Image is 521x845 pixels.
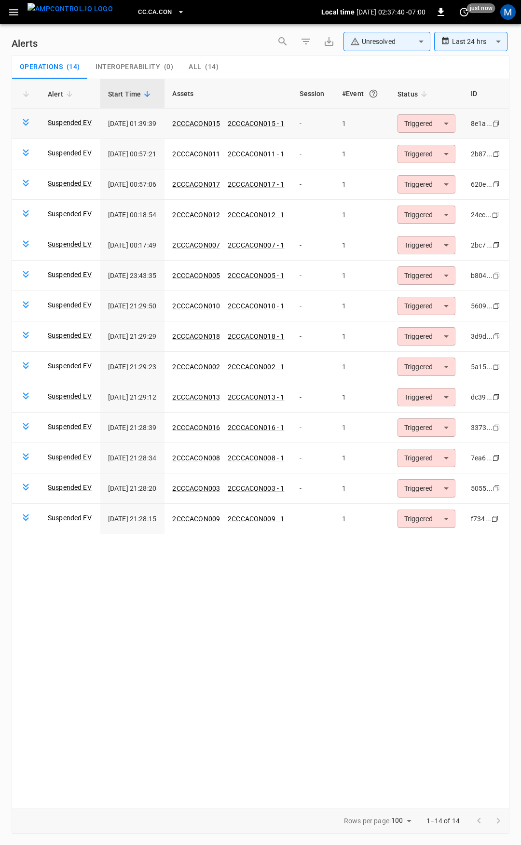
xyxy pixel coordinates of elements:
a: 2CCCACON008 - 1 [228,454,284,462]
div: 100 [391,814,414,828]
div: Triggered [398,418,455,437]
td: 1 [334,352,390,382]
a: Suspended EV [48,270,92,279]
span: Alert [48,88,76,100]
a: 2CCCACON011 - 1 [228,150,284,158]
a: 2CCCACON013 - 1 [228,393,284,401]
th: Session [292,79,334,109]
a: Suspended EV [48,452,92,462]
p: Local time [321,7,355,17]
span: ( 14 ) [67,63,80,71]
button: set refresh interval [456,4,472,20]
a: Suspended EV [48,361,92,371]
td: - [292,291,334,321]
div: 5055... [471,484,493,493]
div: 620e... [471,180,492,189]
div: copy [492,179,501,190]
td: - [292,504,334,534]
a: Suspended EV [48,209,92,219]
td: - [292,382,334,413]
div: Triggered [398,175,455,194]
span: Interoperability [96,63,160,71]
p: [DATE] 02:37:40 -07:00 [356,7,425,17]
div: copy [491,209,501,220]
h6: Alerts [12,36,38,51]
div: 2bc7... [471,240,492,250]
a: 2CCCACON017 [172,180,220,188]
div: copy [492,240,501,250]
span: All [189,63,201,71]
td: 1 [334,504,390,534]
a: 2CCCACON002 [172,363,220,371]
td: [DATE] 00:18:54 [100,200,165,230]
div: 5a15... [471,362,493,372]
a: 2CCCACON007 [172,241,220,249]
div: 2b87... [471,149,493,159]
td: 1 [334,109,390,139]
div: Triggered [398,358,455,376]
td: [DATE] 21:29:12 [100,382,165,413]
td: 1 [334,230,390,261]
a: 2CCCACON013 [172,393,220,401]
div: Last 24 hrs [452,32,507,51]
td: [DATE] 00:57:06 [100,169,165,200]
a: 2CCCACON008 [172,454,220,462]
div: 3d9d... [471,332,493,341]
a: 2CCCACON012 - 1 [228,211,284,219]
td: - [292,321,334,352]
div: copy [492,422,502,433]
span: CC.CA.CON [138,7,172,18]
p: 1–14 of 14 [426,816,460,826]
td: - [292,230,334,261]
td: 1 [334,443,390,473]
a: Suspended EV [48,179,92,188]
div: copy [492,331,502,342]
div: copy [492,301,502,311]
a: Suspended EV [48,483,92,492]
td: 1 [334,473,390,504]
td: - [292,109,334,139]
div: Triggered [398,297,455,315]
a: Suspended EV [48,118,92,127]
td: 1 [334,261,390,291]
a: 2CCCACON012 [172,211,220,219]
a: Suspended EV [48,422,92,431]
td: [DATE] 01:39:39 [100,109,165,139]
td: 1 [334,321,390,352]
td: - [292,261,334,291]
div: Triggered [398,145,455,163]
td: 1 [334,291,390,321]
a: Suspended EV [48,300,92,310]
span: just now [467,3,495,13]
td: 1 [334,382,390,413]
a: 2CCCACON015 [172,120,220,127]
a: 2CCCACON010 - 1 [228,302,284,310]
td: - [292,413,334,443]
a: Suspended EV [48,331,92,340]
td: - [292,169,334,200]
div: 7ea6... [471,453,492,463]
div: Triggered [398,510,455,528]
td: - [292,443,334,473]
div: f734... [471,514,491,524]
span: Start Time [108,88,154,100]
div: Triggered [398,327,455,346]
p: Rows per page: [344,816,391,826]
div: dc39... [471,392,492,402]
button: CC.CA.CON [134,3,188,22]
a: 2CCCACON017 - 1 [228,180,284,188]
span: Status [398,88,430,100]
a: 2CCCACON016 - 1 [228,424,284,431]
td: [DATE] 21:29:50 [100,291,165,321]
div: copy [492,270,502,281]
div: 5609... [471,301,493,311]
a: Suspended EV [48,239,92,249]
td: 1 [334,413,390,443]
div: 24ec... [471,210,492,220]
a: 2CCCACON011 [172,150,220,158]
div: Triggered [398,388,455,406]
td: [DATE] 21:28:20 [100,473,165,504]
td: [DATE] 21:29:23 [100,352,165,382]
div: Unresolved [350,37,415,47]
a: Suspended EV [48,513,92,523]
